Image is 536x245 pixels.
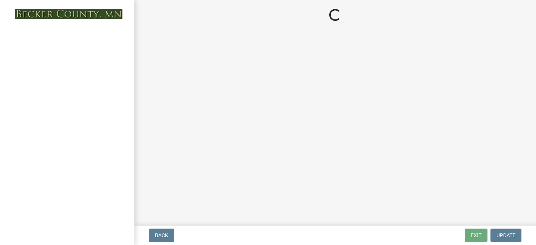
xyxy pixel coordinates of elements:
[15,9,122,19] img: Becker County, Minnesota
[496,232,515,238] span: Update
[149,229,174,242] button: Back
[490,229,521,242] button: Update
[155,232,168,238] span: Back
[465,229,487,242] button: Exit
